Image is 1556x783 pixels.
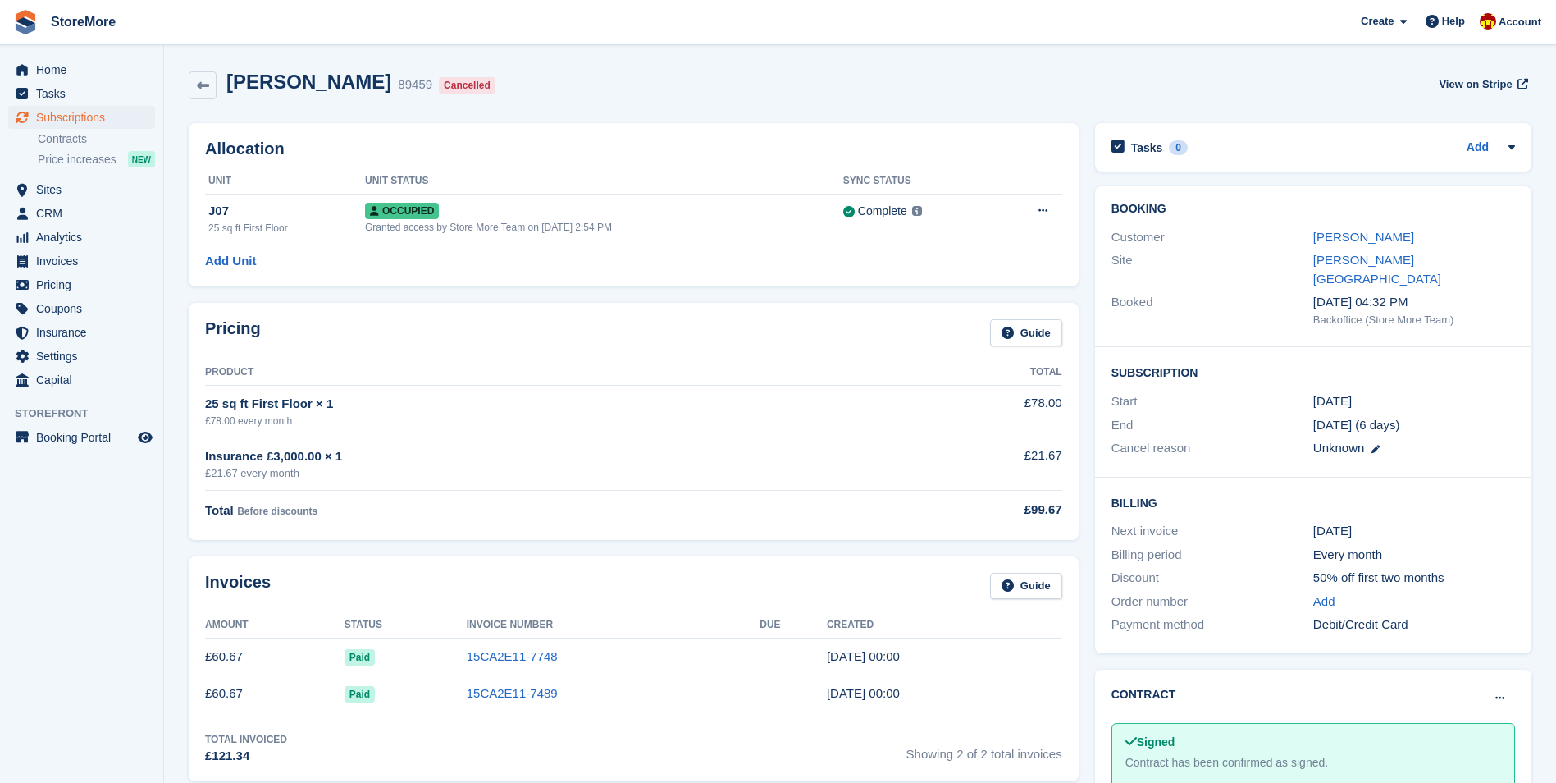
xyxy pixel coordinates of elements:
h2: Tasks [1131,140,1163,155]
div: Contract has been confirmed as signed. [1125,754,1501,772]
img: stora-icon-8386f47178a22dfd0bd8f6a31ec36ba5ce8667c1dd55bd0f319d3a0aa187defe.svg [13,10,38,34]
div: 0 [1169,140,1188,155]
div: [DATE] [1313,522,1515,541]
span: Total [205,503,234,517]
a: Price increases NEW [38,150,155,168]
th: Invoice Number [467,612,760,639]
div: Start [1111,392,1313,411]
span: Occupied [365,203,439,219]
time: 2025-07-10 23:00:58 UTC [827,686,900,700]
span: Analytics [36,226,135,249]
div: Complete [858,203,907,220]
div: £78.00 every month [205,414,878,428]
a: menu [8,202,155,225]
div: Every month [1313,546,1515,565]
span: Price increases [38,152,116,167]
a: menu [8,106,155,129]
th: Status [345,612,467,639]
span: Create [1361,13,1394,30]
span: Settings [36,345,135,368]
h2: Invoices [205,573,271,600]
h2: Allocation [205,140,1062,158]
a: Add Unit [205,252,256,271]
a: menu [8,58,155,81]
div: Backoffice (Store More Team) [1313,312,1515,328]
span: Sites [36,178,135,201]
span: View on Stripe [1439,76,1512,93]
a: [PERSON_NAME][GEOGRAPHIC_DATA] [1313,253,1441,286]
span: Tasks [36,82,135,105]
div: Total Invoiced [205,732,287,747]
span: Account [1499,14,1541,30]
span: Showing 2 of 2 total invoices [906,732,1062,766]
div: Signed [1125,734,1501,751]
a: menu [8,178,155,201]
div: £99.67 [878,501,1062,520]
span: Insurance [36,321,135,344]
div: Next invoice [1111,522,1313,541]
div: Granted access by Store More Team on [DATE] 2:54 PM [365,220,843,235]
a: menu [8,345,155,368]
span: Booking Portal [36,426,135,449]
a: menu [8,297,155,320]
td: £60.67 [205,639,345,675]
div: Billing period [1111,546,1313,565]
div: Cancel reason [1111,439,1313,458]
th: Unit Status [365,168,843,195]
th: Unit [205,168,365,195]
span: Paid [345,686,375,703]
span: Capital [36,369,135,391]
span: Paid [345,649,375,666]
h2: Booking [1111,203,1515,216]
span: Unknown [1313,441,1365,455]
a: 15CA2E11-7489 [467,686,558,700]
div: Insurance £3,000.00 × 1 [205,447,878,466]
div: Discount [1111,569,1313,588]
div: 50% off first two months [1313,569,1515,588]
a: menu [8,369,155,391]
div: Debit/Credit Card [1313,616,1515,634]
span: Pricing [36,273,135,296]
span: Coupons [36,297,135,320]
span: Home [36,58,135,81]
span: CRM [36,202,135,225]
div: J07 [208,202,365,221]
div: Booked [1111,293,1313,327]
a: menu [8,250,155,272]
div: Customer [1111,228,1313,247]
th: Total [878,359,1062,386]
th: Due [760,612,827,639]
h2: Billing [1111,494,1515,511]
h2: Subscription [1111,364,1515,380]
a: 15CA2E11-7748 [467,649,558,663]
a: menu [8,273,155,296]
a: menu [8,321,155,344]
a: [PERSON_NAME] [1313,230,1414,244]
a: Add [1467,139,1489,158]
div: £121.34 [205,747,287,766]
div: 89459 [398,76,432,94]
a: menu [8,226,155,249]
div: NEW [128,151,155,167]
h2: Contract [1111,686,1176,703]
td: £78.00 [878,385,1062,437]
a: Contracts [38,131,155,147]
div: [DATE] 04:32 PM [1313,293,1515,312]
span: [DATE] (6 days) [1313,418,1400,432]
td: £60.67 [205,675,345,712]
div: End [1111,416,1313,435]
a: menu [8,426,155,449]
th: Sync Status [843,168,996,195]
div: Site [1111,251,1313,288]
h2: Pricing [205,319,261,346]
a: Preview store [135,428,155,447]
th: Amount [205,612,345,639]
a: Guide [990,319,1062,346]
time: 2025-08-10 23:00:05 UTC [827,649,900,663]
th: Product [205,359,878,386]
span: Storefront [15,405,163,422]
span: Before discounts [237,506,317,517]
img: Store More Team [1480,13,1496,30]
a: Guide [990,573,1062,600]
span: Invoices [36,250,135,272]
